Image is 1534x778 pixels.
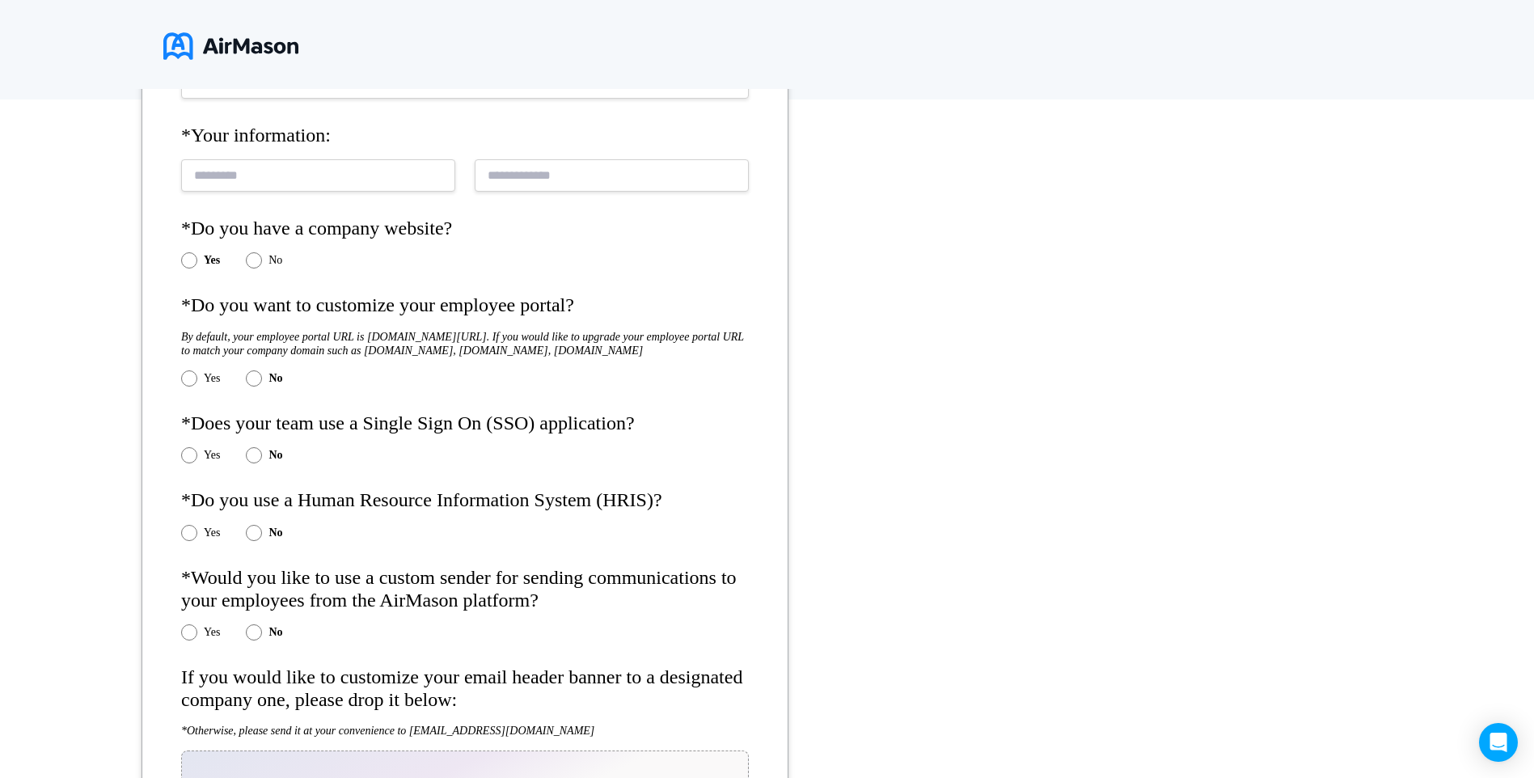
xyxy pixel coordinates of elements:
label: Yes [204,449,220,462]
h4: *Do you use a Human Resource Information System (HRIS)? [181,489,749,512]
h4: If you would like to customize your email header banner to a designated company one, please drop ... [181,666,749,711]
label: Yes [204,626,220,639]
div: Open Intercom Messenger [1479,723,1518,762]
label: No [268,626,282,639]
label: Yes [204,526,220,539]
h4: *Do you have a company website? [181,218,749,240]
label: No [268,254,282,267]
h4: *Would you like to use a custom sender for sending communications to your employees from the AirM... [181,567,749,611]
h4: *Your information: [181,125,749,147]
label: Yes [204,372,220,385]
h5: *Otherwise, please send it at your convenience to [EMAIL_ADDRESS][DOMAIN_NAME] [181,724,749,738]
label: No [268,526,282,539]
h5: By default, your employee portal URL is [DOMAIN_NAME][URL]. If you would like to upgrade your emp... [181,330,749,357]
h4: *Does your team use a Single Sign On (SSO) application? [181,412,749,435]
label: Yes [204,254,220,267]
img: logo [163,26,298,66]
h4: *Do you want to customize your employee portal? [181,294,749,317]
label: No [268,449,282,462]
label: No [268,372,282,385]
